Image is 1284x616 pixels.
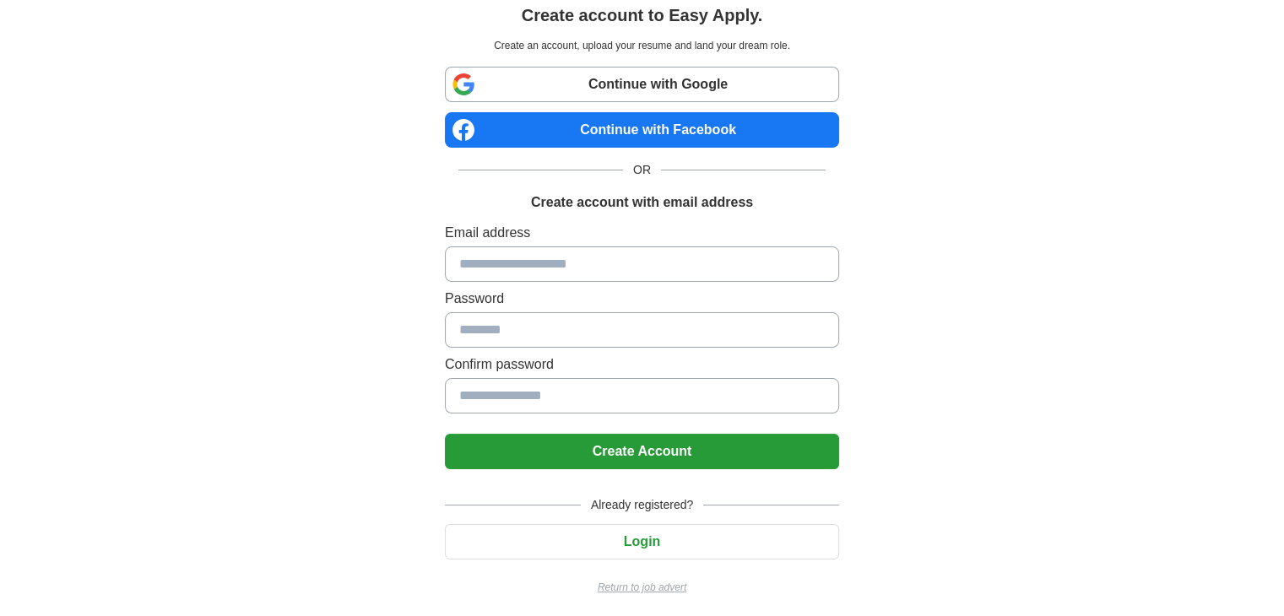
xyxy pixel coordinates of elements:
[445,112,839,148] a: Continue with Facebook
[623,161,661,179] span: OR
[445,580,839,595] a: Return to job advert
[445,524,839,559] button: Login
[522,3,763,28] h1: Create account to Easy Apply.
[445,434,839,469] button: Create Account
[445,354,839,375] label: Confirm password
[445,289,839,309] label: Password
[445,223,839,243] label: Email address
[581,496,703,514] span: Already registered?
[445,67,839,102] a: Continue with Google
[448,38,836,53] p: Create an account, upload your resume and land your dream role.
[445,534,839,548] a: Login
[531,192,753,213] h1: Create account with email address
